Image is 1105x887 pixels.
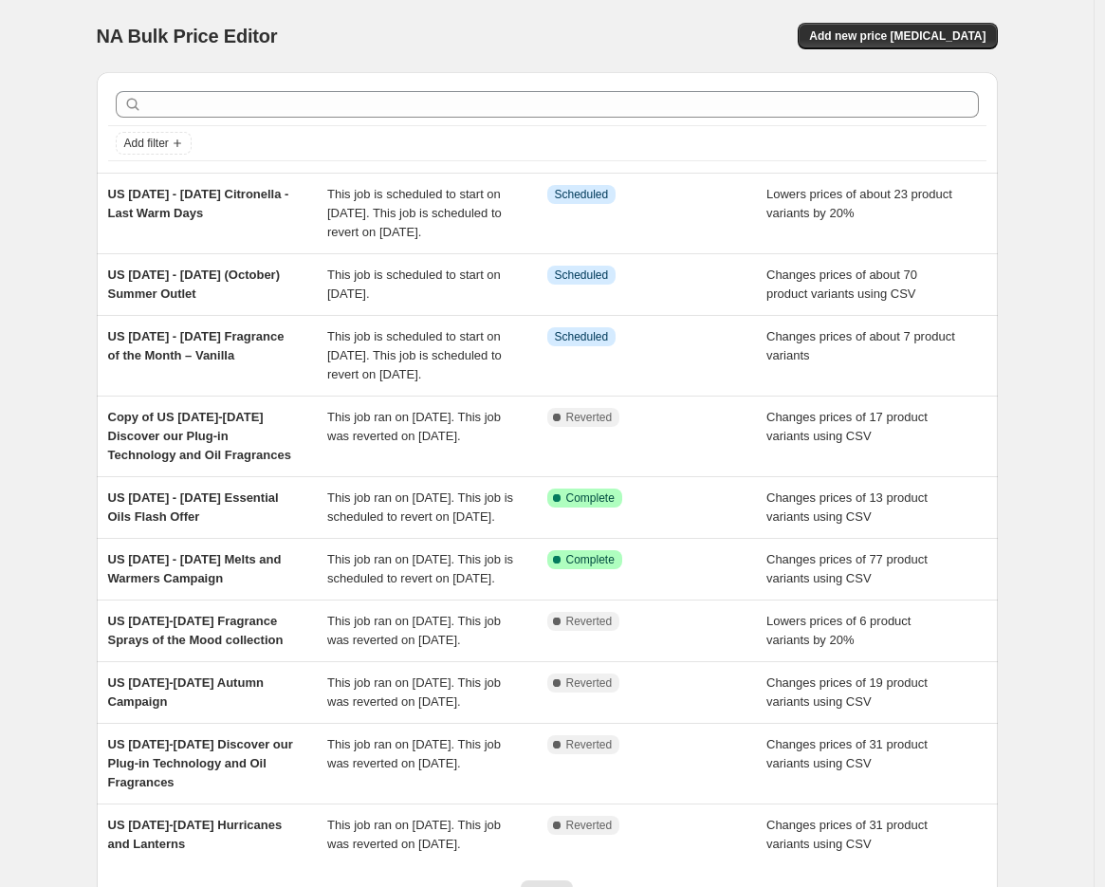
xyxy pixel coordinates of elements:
[555,329,609,344] span: Scheduled
[566,410,613,425] span: Reverted
[108,329,285,362] span: US [DATE] - [DATE] Fragrance of the Month – Vanilla
[566,818,613,833] span: Reverted
[766,552,928,585] span: Changes prices of 77 product variants using CSV
[116,132,192,155] button: Add filter
[766,737,928,770] span: Changes prices of 31 product variants using CSV
[555,187,609,202] span: Scheduled
[327,268,501,301] span: This job is scheduled to start on [DATE].
[108,490,279,524] span: US [DATE] - [DATE] Essential Oils Flash Offer
[97,26,278,46] span: NA Bulk Price Editor
[566,614,613,629] span: Reverted
[766,329,955,362] span: Changes prices of about 7 product variants
[108,187,289,220] span: US [DATE] - [DATE] Citronella - Last Warm Days
[327,818,501,851] span: This job ran on [DATE]. This job was reverted on [DATE].
[766,818,928,851] span: Changes prices of 31 product variants using CSV
[555,268,609,283] span: Scheduled
[327,329,502,381] span: This job is scheduled to start on [DATE]. This job is scheduled to revert on [DATE].
[108,818,283,851] span: US [DATE]-[DATE] Hurricanes and Lanterns
[327,552,513,585] span: This job ran on [DATE]. This job is scheduled to revert on [DATE].
[108,268,281,301] span: US [DATE] - [DATE] (October) Summer Outlet
[566,490,615,506] span: Complete
[327,410,501,443] span: This job ran on [DATE]. This job was reverted on [DATE].
[566,552,615,567] span: Complete
[124,136,169,151] span: Add filter
[766,614,911,647] span: Lowers prices of 6 product variants by 20%
[327,737,501,770] span: This job ran on [DATE]. This job was reverted on [DATE].
[108,552,282,585] span: US [DATE] - [DATE] Melts and Warmers Campaign
[566,675,613,691] span: Reverted
[809,28,985,44] span: Add new price [MEDICAL_DATA]
[566,737,613,752] span: Reverted
[327,187,502,239] span: This job is scheduled to start on [DATE]. This job is scheduled to revert on [DATE].
[766,268,917,301] span: Changes prices of about 70 product variants using CSV
[798,23,997,49] button: Add new price [MEDICAL_DATA]
[766,410,928,443] span: Changes prices of 17 product variants using CSV
[766,187,952,220] span: Lowers prices of about 23 product variants by 20%
[327,675,501,709] span: This job ran on [DATE]. This job was reverted on [DATE].
[108,675,264,709] span: US [DATE]-[DATE] Autumn Campaign
[766,490,928,524] span: Changes prices of 13 product variants using CSV
[766,675,928,709] span: Changes prices of 19 product variants using CSV
[108,614,284,647] span: US [DATE]-[DATE] Fragrance Sprays of the Mood collection
[108,410,291,462] span: Copy of US [DATE]-[DATE] Discover our Plug-in Technology and Oil Fragrances
[108,737,293,789] span: US [DATE]-[DATE] Discover our Plug-in Technology and Oil Fragrances
[327,614,501,647] span: This job ran on [DATE]. This job was reverted on [DATE].
[327,490,513,524] span: This job ran on [DATE]. This job is scheduled to revert on [DATE].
